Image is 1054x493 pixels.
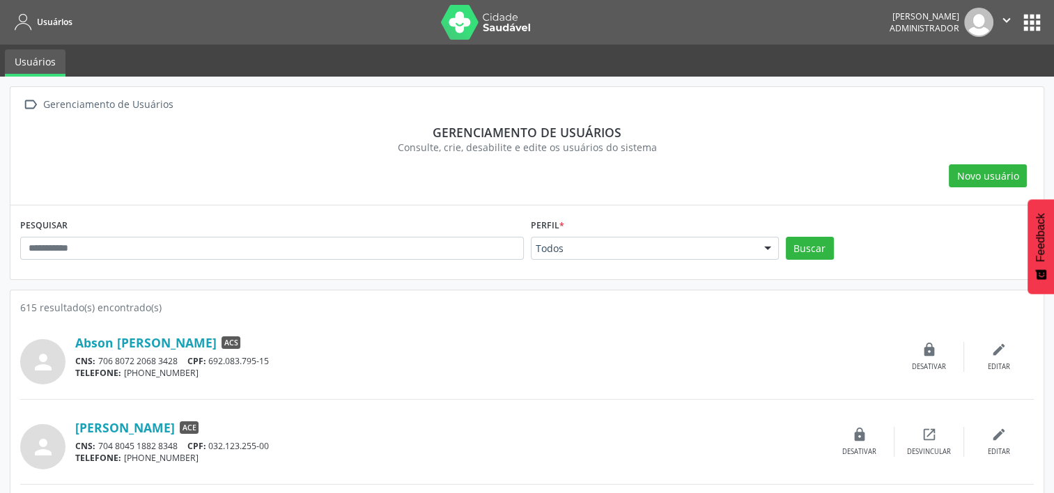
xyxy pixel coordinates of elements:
a: Usuários [10,10,72,33]
div: 704 8045 1882 8348 032.123.255-00 [75,440,825,452]
button: apps [1020,10,1044,35]
a: Usuários [5,49,65,77]
span: ACE [180,421,199,434]
i:  [999,13,1014,28]
div: Editar [988,362,1010,372]
i: edit [991,427,1007,442]
div: Desvincular [907,447,951,457]
button: Buscar [786,237,834,260]
button: Feedback - Mostrar pesquisa [1028,199,1054,294]
button: Novo usuário [949,164,1027,188]
div: [PERSON_NAME] [890,10,959,22]
img: img [964,8,993,37]
a: [PERSON_NAME] [75,420,175,435]
i: edit [991,342,1007,357]
div: Consulte, crie, desabilite e edite os usuários do sistema [30,140,1024,155]
span: Administrador [890,22,959,34]
span: Todos [536,242,750,256]
i: person [31,435,56,460]
span: CPF: [187,355,206,367]
div: [PHONE_NUMBER] [75,367,894,379]
span: Novo usuário [957,169,1019,183]
span: ACS [222,336,240,349]
div: Editar [988,447,1010,457]
button:  [993,8,1020,37]
a:  Gerenciamento de Usuários [20,95,176,115]
span: TELEFONE: [75,452,121,464]
div: 615 resultado(s) encontrado(s) [20,300,1034,315]
label: PESQUISAR [20,215,68,237]
div: [PHONE_NUMBER] [75,452,825,464]
div: Gerenciamento de usuários [30,125,1024,140]
i: open_in_new [922,427,937,442]
i: lock [922,342,937,357]
div: Desativar [842,447,876,457]
div: 706 8072 2068 3428 692.083.795-15 [75,355,894,367]
i: person [31,350,56,375]
div: Desativar [912,362,946,372]
label: Perfil [531,215,564,237]
span: CNS: [75,440,95,452]
span: Usuários [37,16,72,28]
span: CPF: [187,440,206,452]
div: Gerenciamento de Usuários [40,95,176,115]
a: Abson [PERSON_NAME] [75,335,217,350]
i: lock [852,427,867,442]
span: Feedback [1034,213,1047,262]
span: TELEFONE: [75,367,121,379]
span: CNS: [75,355,95,367]
i:  [20,95,40,115]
